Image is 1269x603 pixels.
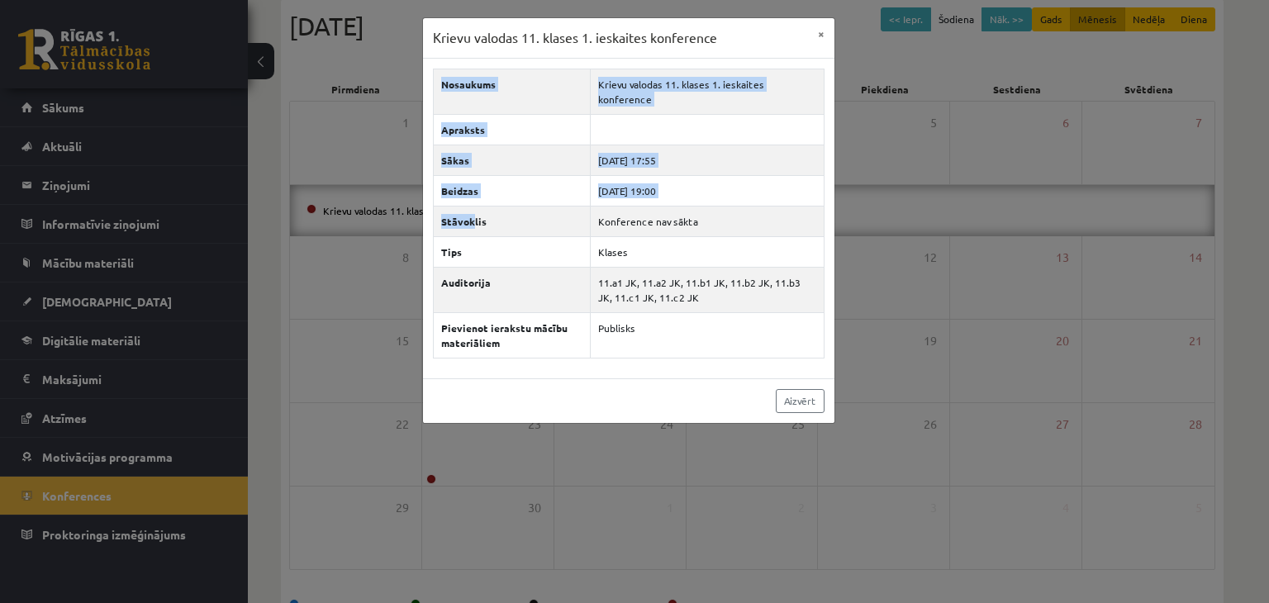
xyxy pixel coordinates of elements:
th: Stāvoklis [433,206,591,236]
td: [DATE] 17:55 [591,145,824,175]
td: [DATE] 19:00 [591,175,824,206]
th: Nosaukums [433,69,591,114]
th: Pievienot ierakstu mācību materiāliem [433,312,591,358]
th: Beidzas [433,175,591,206]
th: Apraksts [433,114,591,145]
th: Auditorija [433,267,591,312]
td: Klases [591,236,824,267]
td: Konference nav sākta [591,206,824,236]
td: Krievu valodas 11. klases 1. ieskaites konference [591,69,824,114]
td: Publisks [591,312,824,358]
td: 11.a1 JK, 11.a2 JK, 11.b1 JK, 11.b2 JK, 11.b3 JK, 11.c1 JK, 11.c2 JK [591,267,824,312]
button: × [808,18,834,50]
a: Aizvērt [776,389,825,413]
h3: Krievu valodas 11. klases 1. ieskaites konference [433,28,717,48]
th: Sākas [433,145,591,175]
th: Tips [433,236,591,267]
